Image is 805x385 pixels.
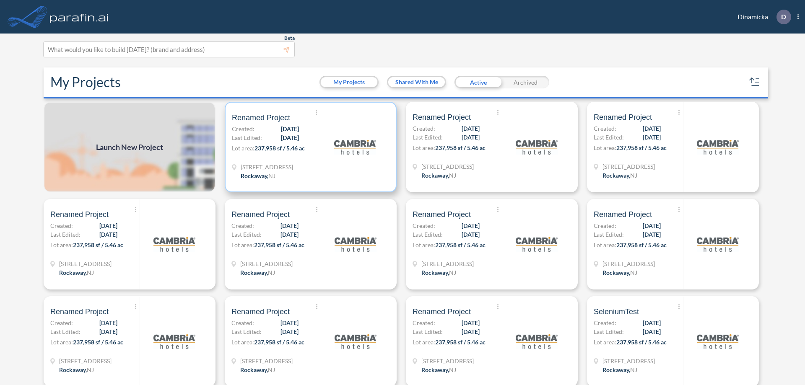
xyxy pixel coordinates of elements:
[50,209,109,220] span: Renamed Project
[321,77,377,87] button: My Projects
[50,338,73,346] span: Lot area:
[240,268,275,277] div: Rockaway, NJ
[231,209,290,220] span: Renamed Project
[284,35,295,41] span: Beta
[616,144,667,151] span: 237,958 sf / 5.46 ac
[594,112,652,122] span: Renamed Project
[232,133,262,142] span: Last Edited:
[240,269,268,276] span: Rockaway ,
[594,327,624,336] span: Last Edited:
[602,171,637,180] div: Rockaway, NJ
[87,366,94,373] span: NJ
[268,269,275,276] span: NJ
[413,241,435,248] span: Lot area:
[413,230,443,239] span: Last Edited:
[241,163,293,171] span: 321 Mt Hope Ave
[334,126,376,168] img: logo
[59,357,112,365] span: 321 Mt Hope Ave
[594,338,616,346] span: Lot area:
[594,133,624,142] span: Last Edited:
[616,338,667,346] span: 237,958 sf / 5.46 ac
[462,318,480,327] span: [DATE]
[231,327,262,336] span: Last Edited:
[449,172,456,179] span: NJ
[594,241,616,248] span: Lot area:
[643,221,661,230] span: [DATE]
[241,172,268,179] span: Rockaway ,
[594,307,639,317] span: SeleniumTest
[462,230,480,239] span: [DATE]
[462,124,480,133] span: [DATE]
[254,338,304,346] span: 237,958 sf / 5.46 ac
[50,221,73,230] span: Created:
[232,145,254,152] span: Lot area:
[231,318,254,327] span: Created:
[96,142,163,153] span: Launch New Project
[462,221,480,230] span: [DATE]
[630,366,637,373] span: NJ
[232,124,254,133] span: Created:
[50,307,109,317] span: Renamed Project
[643,327,661,336] span: [DATE]
[725,10,799,24] div: Dinamicka
[335,320,377,362] img: logo
[99,221,117,230] span: [DATE]
[516,223,558,265] img: logo
[643,230,661,239] span: [DATE]
[594,221,616,230] span: Created:
[454,76,502,88] div: Active
[697,320,739,362] img: logo
[254,145,305,152] span: 237,958 sf / 5.46 ac
[50,241,73,248] span: Lot area:
[413,209,471,220] span: Renamed Project
[594,230,624,239] span: Last Edited:
[516,320,558,362] img: logo
[421,259,474,268] span: 321 Mt Hope Ave
[153,223,195,265] img: logo
[254,241,304,248] span: 237,958 sf / 5.46 ac
[59,365,94,374] div: Rockaway, NJ
[73,338,123,346] span: 237,958 sf / 5.46 ac
[280,327,299,336] span: [DATE]
[281,124,299,133] span: [DATE]
[630,269,637,276] span: NJ
[781,13,786,21] p: D
[602,366,630,373] span: Rockaway ,
[413,318,435,327] span: Created:
[280,230,299,239] span: [DATE]
[59,268,94,277] div: Rockaway, NJ
[502,76,549,88] div: Archived
[44,102,216,192] a: Launch New Project
[602,357,655,365] span: 321 Mt Hope Ave
[602,172,630,179] span: Rockaway ,
[421,357,474,365] span: 321 Mt Hope Ave
[48,8,110,25] img: logo
[240,365,275,374] div: Rockaway, NJ
[50,327,80,336] span: Last Edited:
[73,241,123,248] span: 237,958 sf / 5.46 ac
[421,269,449,276] span: Rockaway ,
[630,172,637,179] span: NJ
[435,338,486,346] span: 237,958 sf / 5.46 ac
[280,221,299,230] span: [DATE]
[421,162,474,171] span: 321 Mt Hope Ave
[594,318,616,327] span: Created:
[268,172,275,179] span: NJ
[87,269,94,276] span: NJ
[50,230,80,239] span: Last Edited:
[268,366,275,373] span: NJ
[59,269,87,276] span: Rockaway ,
[44,102,216,192] img: add
[602,162,655,171] span: 321 Mt Hope Ave
[231,230,262,239] span: Last Edited:
[59,366,87,373] span: Rockaway ,
[413,124,435,133] span: Created:
[602,269,630,276] span: Rockaway ,
[421,268,456,277] div: Rockaway, NJ
[421,366,449,373] span: Rockaway ,
[231,241,254,248] span: Lot area:
[643,318,661,327] span: [DATE]
[594,144,616,151] span: Lot area:
[449,366,456,373] span: NJ
[602,268,637,277] div: Rockaway, NJ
